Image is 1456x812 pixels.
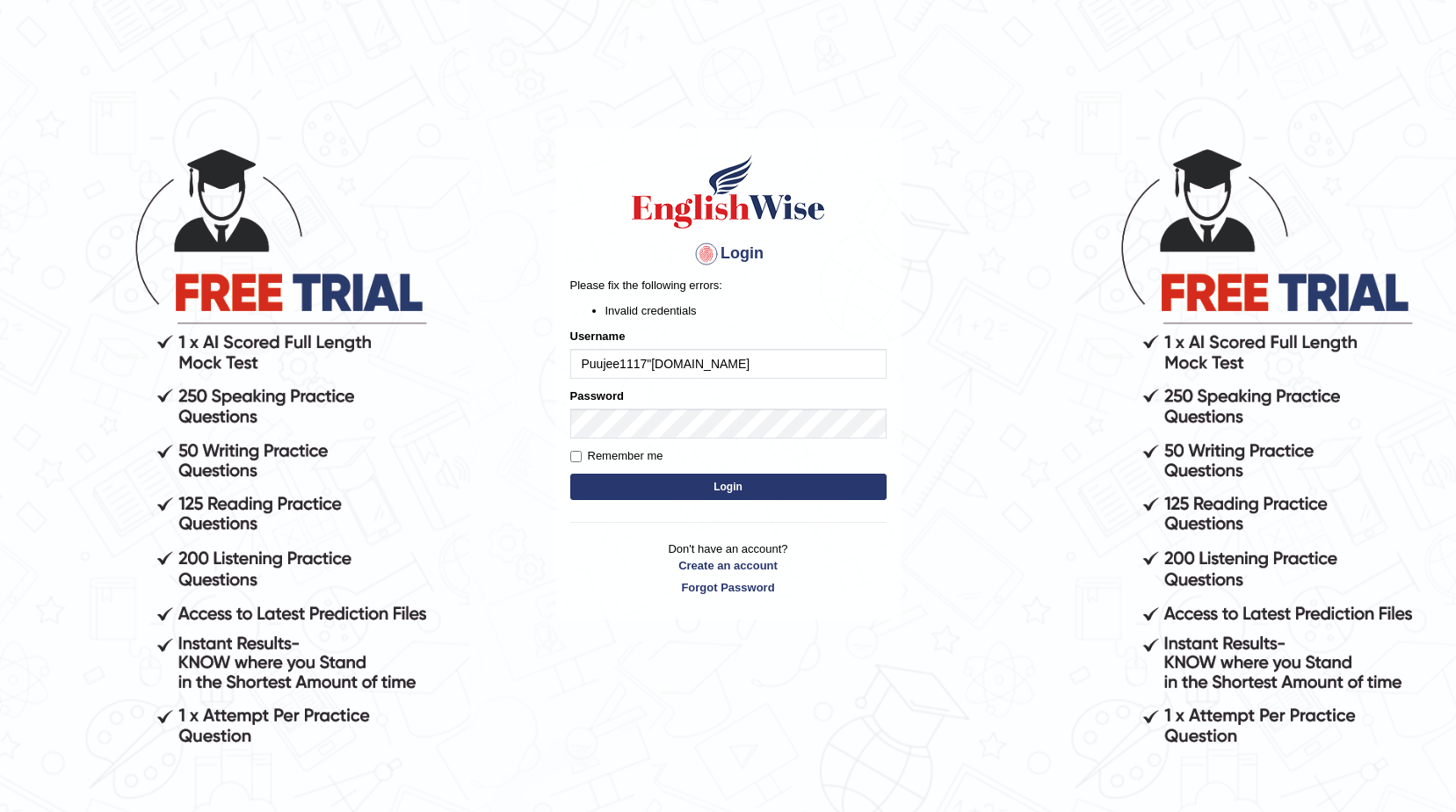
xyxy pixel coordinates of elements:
input: Remember me [570,451,582,462]
label: Password [570,388,624,404]
img: Logo of English Wise sign in for intelligent practice with AI [628,152,829,231]
label: Username [570,328,626,344]
p: Please fix the following errors: [570,277,887,294]
p: Don't have an account? [570,540,887,595]
h4: Login [570,240,887,268]
a: Create an account [570,557,887,574]
li: Invalid credentials [605,302,887,319]
a: Forgot Password [570,579,887,596]
label: Remember me [570,447,663,465]
button: Login [570,474,887,500]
